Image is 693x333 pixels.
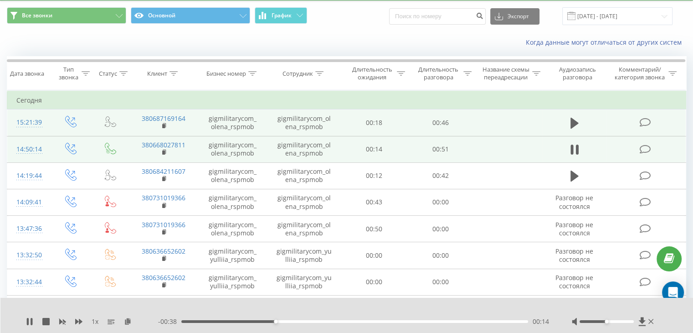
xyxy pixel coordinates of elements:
[142,220,185,229] a: 380731019366
[555,273,593,290] span: Разговор не состоялся
[341,189,407,215] td: 00:43
[57,66,79,81] div: Тип звонка
[10,70,44,78] div: Дата звонка
[662,281,684,303] div: Open Intercom Messenger
[407,109,473,136] td: 00:46
[131,7,250,24] button: Основной
[267,189,341,215] td: gigmilitarycom_olena_rspmob
[282,70,313,78] div: Сотрудник
[198,162,267,189] td: gigmilitarycom_olena_rspmob
[407,136,473,162] td: 00:51
[198,242,267,269] td: gigmilitarycom_yulliia_rspmob
[267,295,341,322] td: gigmilitarycom_yulliia_rspmob
[341,269,407,295] td: 00:00
[533,317,549,326] span: 00:14
[255,7,307,24] button: График
[16,167,41,185] div: 14:19:44
[349,66,395,81] div: Длительность ожидания
[555,220,593,237] span: Разговор не состоялся
[341,162,407,189] td: 00:12
[198,189,267,215] td: gigmilitarycom_olena_rspmob
[490,8,539,25] button: Экспорт
[267,269,341,295] td: gigmilitarycom_yulliia_rspmob
[16,193,41,211] div: 14:09:41
[407,269,473,295] td: 00:00
[16,273,41,291] div: 13:32:44
[198,295,267,322] td: gigmilitarycom_yulliia_rspmob
[267,216,341,242] td: gigmilitarycom_olena_rspmob
[198,136,267,162] td: gigmilitarycom_olena_rspmob
[526,38,686,47] a: Когда данные могут отличаться от других систем
[142,114,185,123] a: 380687169164
[389,8,486,25] input: Поиск по номеру
[341,295,407,322] td: 00:21
[16,246,41,264] div: 13:32:50
[142,273,185,282] a: 380636652602
[555,247,593,264] span: Разговор не состоялся
[341,216,407,242] td: 00:50
[551,66,604,81] div: Аудиозапись разговора
[267,109,341,136] td: gigmilitarycom_olena_rspmob
[407,189,473,215] td: 00:00
[142,193,185,202] a: 380731019366
[613,66,666,81] div: Комментарий/категория звонка
[142,140,185,149] a: 380668027811
[416,66,461,81] div: Длительность разговора
[158,317,181,326] span: - 00:38
[22,12,52,19] span: Все звонки
[341,136,407,162] td: 00:14
[198,109,267,136] td: gigmilitarycom_olena_rspmob
[198,216,267,242] td: gigmilitarycom_olena_rspmob
[147,70,167,78] div: Клиент
[99,70,117,78] div: Статус
[555,193,593,210] span: Разговор не состоялся
[16,114,41,131] div: 15:21:39
[206,70,246,78] div: Бизнес номер
[7,91,686,109] td: Сегодня
[267,242,341,269] td: gigmilitarycom_yulliia_rspmob
[142,167,185,176] a: 380684211607
[267,162,341,189] td: gigmilitarycom_olena_rspmob
[407,242,473,269] td: 00:00
[407,295,473,322] td: 00:00
[267,136,341,162] td: gigmilitarycom_olena_rspmob
[341,242,407,269] td: 00:00
[274,320,277,323] div: Accessibility label
[272,12,292,19] span: График
[7,7,126,24] button: Все звонки
[482,66,530,81] div: Название схемы переадресации
[605,320,608,323] div: Accessibility label
[142,247,185,255] a: 380636652602
[16,220,41,238] div: 13:47:36
[92,317,98,326] span: 1 x
[407,162,473,189] td: 00:42
[407,216,473,242] td: 00:00
[16,140,41,158] div: 14:50:14
[198,269,267,295] td: gigmilitarycom_yulliia_rspmob
[341,109,407,136] td: 00:18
